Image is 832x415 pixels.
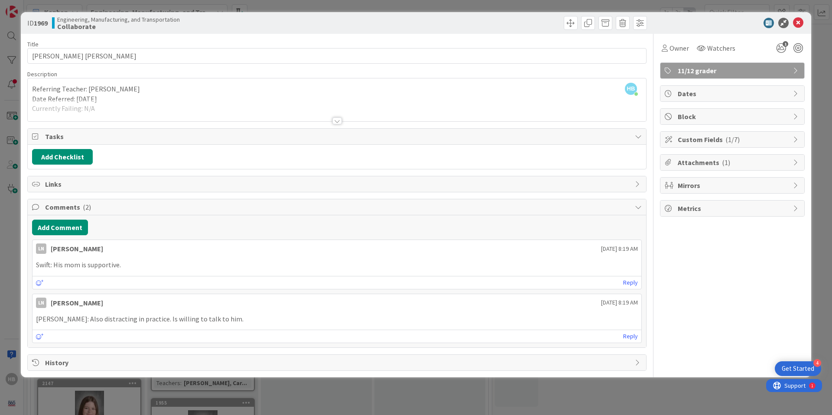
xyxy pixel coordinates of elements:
div: 4 [813,359,821,367]
span: Comments [45,202,630,212]
b: Collaborate [57,23,180,30]
span: [DATE] 8:19 AM [601,244,638,253]
div: 1 [45,3,47,10]
span: Dates [678,88,789,99]
span: Support [18,1,39,12]
span: ID [27,18,48,28]
div: LN [36,298,46,308]
button: Add Comment [32,220,88,235]
span: Attachments [678,157,789,168]
span: [DATE] 8:19 AM [601,298,638,307]
label: Title [27,40,39,48]
span: Custom Fields [678,134,789,145]
div: LN [36,243,46,254]
span: ( 1 ) [722,158,730,167]
input: type card name here... [27,48,647,64]
div: [PERSON_NAME] [51,298,103,308]
span: ( 1/7 ) [725,135,740,144]
p: [PERSON_NAME]: Also distracting in practice. Is willing to talk to him. [36,314,638,324]
span: HB [625,83,637,95]
div: Open Get Started checklist, remaining modules: 4 [775,361,821,376]
span: Watchers [707,43,735,53]
b: 1969 [34,19,48,27]
button: Add Checklist [32,149,93,165]
span: 11/12 grader [678,65,789,76]
p: Date Referred: [DATE] [32,94,642,104]
p: Referring Teacher: [PERSON_NAME] [32,84,642,94]
span: 1 [783,41,788,47]
span: Engineering, Manufacturing, and Transportation [57,16,180,23]
div: Get Started [782,364,814,373]
p: Swift: His mom is supportive. [36,260,638,270]
span: History [45,357,630,368]
span: Block [678,111,789,122]
span: Owner [669,43,689,53]
span: Mirrors [678,180,789,191]
a: Reply [623,331,638,342]
span: Links [45,179,630,189]
span: Metrics [678,203,789,214]
span: ( 2 ) [83,203,91,211]
a: Reply [623,277,638,288]
div: [PERSON_NAME] [51,243,103,254]
span: Tasks [45,131,630,142]
span: Description [27,70,57,78]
